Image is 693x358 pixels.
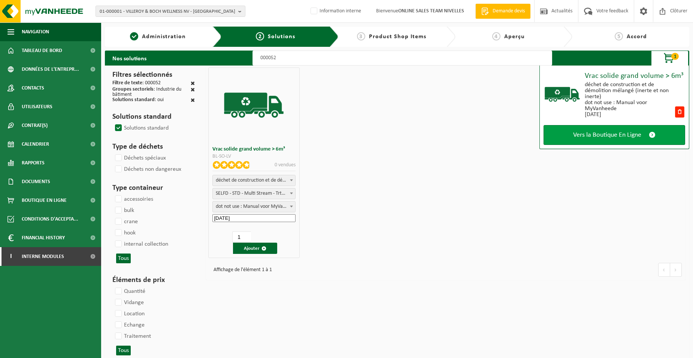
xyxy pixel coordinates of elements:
[504,34,525,40] span: Aperçu
[615,32,623,40] span: 5
[492,32,500,40] span: 4
[232,231,251,243] input: 1
[212,146,295,152] h3: Vrac solide grand volume > 6m³
[112,97,155,103] span: Solutions standard
[112,87,191,97] div: : Industrie du bâtiment
[573,131,641,139] span: Vers la Boutique En Ligne
[112,274,195,286] h3: Éléments de prix
[210,264,272,276] div: Affichage de l'élément 1 à 1
[475,4,530,19] a: Demande devis
[114,319,145,331] label: Echange
[227,32,324,41] a: 2Solutions
[22,154,45,172] span: Rapports
[459,32,557,41] a: 4Aperçu
[112,111,195,122] h3: Solutions standard
[112,69,195,81] h3: Filtres sélectionnés
[585,112,674,118] div: [DATE]
[22,247,64,266] span: Interne modules
[671,53,679,60] span: 1
[112,182,195,194] h3: Type containeur
[22,228,65,247] span: Financial History
[585,82,674,100] div: déchet de construction et de démolition mélangé (inerte et non inerte)
[544,125,685,145] a: Vers la Boutique En Ligne
[116,254,131,263] button: Tous
[114,194,153,205] label: accessoiries
[105,51,154,66] h2: Nos solutions
[268,34,295,40] span: Solutions
[116,346,131,355] button: Tous
[22,210,78,228] span: Conditions d'accepta...
[114,286,145,297] label: Quantité
[491,7,527,15] span: Demande devis
[112,141,195,152] h3: Type de déchets
[114,216,138,227] label: crane
[212,154,295,159] div: BL-SO-LV
[109,32,207,41] a: 1Administration
[213,175,295,186] span: déchet de construction et de démolition mélangé (inerte et non inerte)
[398,8,464,14] strong: ONLINE SALES TEAM NIVELLES
[212,201,295,212] span: dot not use : Manual voor MyVanheede
[114,297,144,308] label: Vidange
[112,97,164,104] div: : oui
[114,239,168,250] label: internal collection
[142,34,186,40] span: Administration
[585,100,674,112] div: dot not use : Manual voor MyVanheede
[22,191,67,210] span: Boutique en ligne
[114,308,145,319] label: Location
[576,32,686,41] a: 5Accord
[627,34,647,40] span: Accord
[114,227,136,239] label: hook
[342,32,441,41] a: 3Product Shop Items
[357,32,365,40] span: 3
[233,243,277,254] button: Ajouter
[7,247,14,266] span: I
[212,214,295,222] input: Date de début
[114,122,169,134] label: Solutions standard
[112,80,142,86] span: Filtre de texte
[212,188,295,199] span: SELFD - STD - Multi Stream - Trtmt/wu (SP-M-000052)
[22,41,62,60] span: Tableau de bord
[114,331,151,342] label: Traitement
[585,72,685,80] div: Vrac solide grand volume > 6m³
[22,79,44,97] span: Contacts
[112,87,154,92] span: Groupes sectoriels
[309,6,361,17] label: Information interne
[22,60,79,79] span: Données de l'entrepr...
[100,6,235,17] span: 01-000001 - VILLEROY & BOCH WELLNESS NV - [GEOGRAPHIC_DATA]
[114,164,181,175] label: Déchets non dangereux
[22,22,49,41] span: Navigation
[369,34,426,40] span: Product Shop Items
[22,135,49,154] span: Calendrier
[114,205,134,216] label: bulk
[252,51,552,66] input: Chercher
[213,201,295,212] span: dot not use : Manual voor MyVanheede
[213,188,295,199] span: SELFD - STD - Multi Stream - Trtmt/wu (SP-M-000052)
[112,81,161,87] div: : 000052
[96,6,245,17] button: 01-000001 - VILLEROY & BOCH WELLNESS NV - [GEOGRAPHIC_DATA]
[130,32,138,40] span: 1
[222,73,286,137] img: BL-SO-LV
[22,116,48,135] span: Contrat(s)
[256,32,264,40] span: 2
[651,51,689,66] button: 1
[275,161,296,169] p: 0 vendues
[22,172,50,191] span: Documents
[544,76,581,113] img: BL-SO-LV
[22,97,52,116] span: Utilisateurs
[114,152,166,164] label: Déchets spéciaux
